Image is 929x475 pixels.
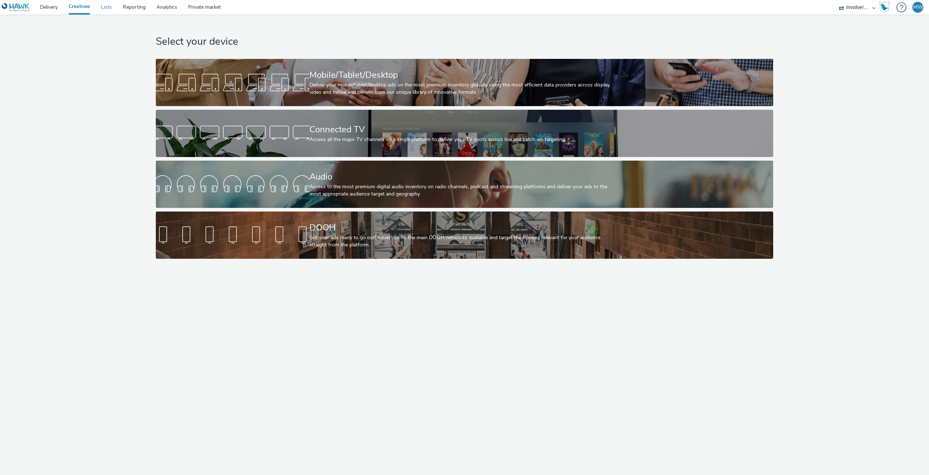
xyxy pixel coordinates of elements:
[309,123,617,136] div: Connected TV
[309,69,617,81] div: Mobile/Tablet/Desktop
[309,136,617,143] div: Access all the major TV channels on a single platform to deliver your TV spots across live and ca...
[309,234,617,249] div: Get your ads ready to go out! Advertise on the main DOOH networks available and target the screen...
[309,81,617,96] div: Deliver your mobile/tablet/desktop ads on the most premium inventory globally using the most effi...
[879,1,890,13] img: Hawk Academy
[309,183,617,198] div: Access to the most premium digital audio inventory on radio channels, podcast and streaming platf...
[156,35,774,49] h1: Select your device
[156,110,774,157] a: Connected TVAccess all the major TV channels on a single platform to deliver your TV spots across...
[913,2,923,13] div: MW
[156,212,774,259] a: DOOHGet your ads ready to go out! Advertise on the main DOOH networks available and target the sc...
[879,1,893,13] a: Hawk Academy
[309,170,617,183] div: Audio
[309,221,617,234] div: DOOH
[156,161,774,208] a: AudioAccess to the most premium digital audio inventory on radio channels, podcast and streaming ...
[156,59,774,106] a: Mobile/Tablet/DesktopDeliver your mobile/tablet/desktop ads on the most premium inventory globall...
[2,3,30,12] img: undefined Logo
